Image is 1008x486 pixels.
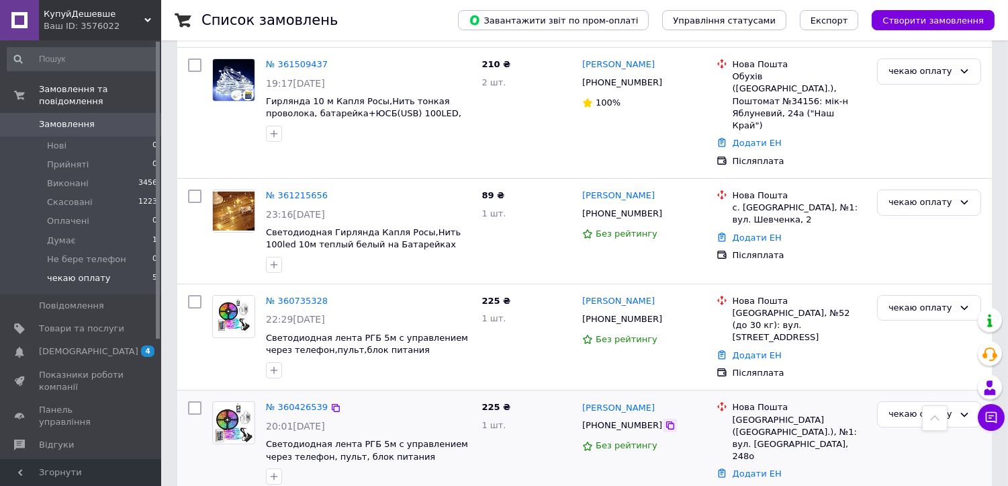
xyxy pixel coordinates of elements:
span: Прийняті [47,159,89,171]
span: чекаю оплату [47,272,111,284]
button: Експорт [800,10,859,30]
span: 89 ₴ [482,190,504,200]
span: 1 шт. [482,313,506,323]
img: Фото товару [215,402,252,444]
span: 2 шт. [482,77,506,87]
a: № 361509437 [266,59,328,69]
span: Замовлення та повідомлення [39,83,161,108]
span: Показники роботи компанії [39,369,124,393]
span: Без рейтингу [596,334,657,344]
span: Повідомлення [39,300,104,312]
a: Додати ЕН [733,469,782,479]
img: Фото товару [213,59,255,101]
div: [GEOGRAPHIC_DATA], №52 (до 30 кг): вул. [STREET_ADDRESS] [733,307,866,344]
span: Нові [47,140,66,152]
span: Управління статусами [673,15,776,26]
button: Управління статусами [662,10,786,30]
span: 0 [152,253,157,266]
div: [PHONE_NUMBER] [580,74,665,91]
div: чекаю оплату [888,407,954,421]
a: № 360735328 [266,296,328,306]
div: с. [GEOGRAPHIC_DATA], №1: вул. Шевченка, 2 [733,202,866,226]
span: 1 [152,235,157,247]
span: КупуйДешевше [44,8,144,20]
a: [PERSON_NAME] [582,402,655,415]
a: Створити замовлення [858,15,995,25]
span: Без рейтингу [596,440,657,450]
div: чекаю оплату [888,196,954,210]
a: Додати ЕН [733,233,782,243]
span: Оплачені [47,215,89,227]
a: [PERSON_NAME] [582,295,655,308]
a: Додати ЕН [733,138,782,148]
img: Фото товару [213,192,255,230]
a: Светодиодная лента РГБ 5м с управлением через телефон, пульт, блок питания [266,439,468,462]
span: Скасовані [47,196,93,208]
div: Нова Пошта [733,190,866,202]
img: Фото товару [218,296,250,337]
div: Нова Пошта [733,58,866,71]
div: [PHONE_NUMBER] [580,205,665,222]
span: 225 ₴ [482,402,510,412]
span: 100% [596,97,621,108]
div: [GEOGRAPHIC_DATA] ([GEOGRAPHIC_DATA].), №1: вул. [GEOGRAPHIC_DATA], 248о [733,414,866,463]
div: чекаю оплату [888,65,954,79]
a: Фото товару [212,401,255,444]
span: Не бере телефон [47,253,126,266]
button: Чат з покупцем [978,404,1005,431]
a: Фото товару [212,190,255,233]
span: Виконані [47,177,89,190]
span: [DEMOGRAPHIC_DATA] [39,346,138,358]
span: Думає [47,235,76,247]
a: Гирлянда 10 м Капля Росы,Нить тонкая проволока, батарейка+ЮСБ(USB) 100LED, Белый цвет [266,96,461,131]
span: 225 ₴ [482,296,510,306]
span: 1223 [138,196,157,208]
span: 20:01[DATE] [266,421,325,432]
a: Светодиодная лента РГБ 5м с управлением через телефон,пульт,блок питания [266,333,468,356]
a: [PERSON_NAME] [582,58,655,71]
span: Відгуки [39,439,74,451]
button: Створити замовлення [872,10,995,30]
span: 23:16[DATE] [266,209,325,220]
div: Ваш ID: 3576022 [44,20,161,32]
span: Без рейтингу [596,229,657,239]
a: Светодиодная Гирлянда Капля Росы,Нить 100led 10м теплый белый на Батарейках [266,227,461,250]
input: Пошук [7,47,158,71]
div: Післяплата [733,249,866,261]
div: [PHONE_NUMBER] [580,311,665,328]
span: 19:17[DATE] [266,78,325,89]
div: чекаю оплату [888,301,954,315]
span: 22:29[DATE] [266,314,325,325]
a: [PERSON_NAME] [582,190,655,202]
span: Завантажити звіт по пром-оплаті [469,14,638,26]
a: Фото товару [212,58,255,102]
div: Післяплата [733,155,866,167]
span: 4 [141,346,154,357]
div: [PHONE_NUMBER] [580,417,665,434]
span: Замовлення [39,118,95,130]
span: 0 [152,140,157,152]
div: Обухів ([GEOGRAPHIC_DATA].), Поштомат №34156: мік-н Яблуневий, 24а ("Наш Край") [733,71,866,132]
span: Експорт [811,15,848,26]
span: Панель управління [39,404,124,428]
button: Завантажити звіт по пром-оплаті [458,10,649,30]
span: 1 шт. [482,420,506,430]
a: Фото товару [212,295,255,338]
span: Створити замовлення [882,15,984,26]
div: Нова Пошта [733,295,866,307]
span: 210 ₴ [482,59,510,69]
span: 1 шт. [482,208,506,218]
span: 0 [152,159,157,171]
div: Післяплата [733,367,866,379]
a: № 360426539 [266,402,328,412]
span: 0 [152,215,157,227]
a: Додати ЕН [733,350,782,360]
span: 3456 [138,177,157,190]
span: 5 [152,272,157,284]
div: Нова Пошта [733,401,866,413]
a: № 361215656 [266,190,328,200]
